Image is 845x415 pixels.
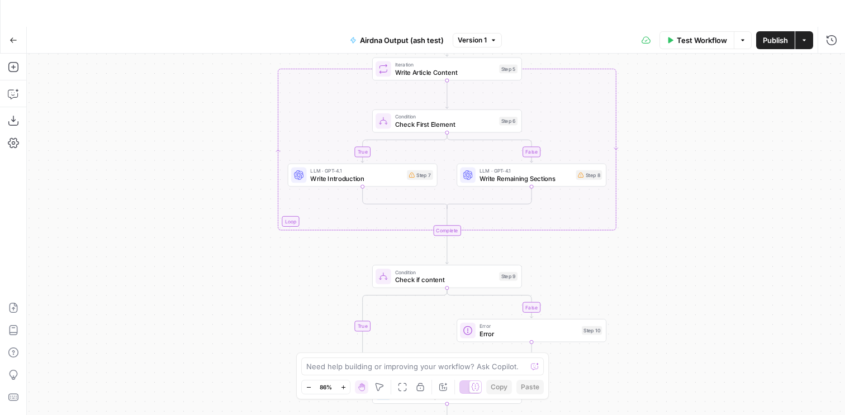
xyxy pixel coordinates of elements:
[360,35,444,46] span: Airdna Output (ash test)
[756,31,795,49] button: Publish
[343,31,450,49] button: Airdna Output (ash test)
[407,170,433,180] div: Step 7
[320,383,332,392] span: 86%
[310,167,403,175] span: LLM · GPT-4.1
[677,35,727,46] span: Test Workflow
[363,288,447,365] g: Edge from step_9 to step_9-conditional-end
[447,187,531,209] g: Edge from step_8 to step_6-conditional-end
[499,117,518,126] div: Step 6
[447,288,533,318] g: Edge from step_9 to step_10
[480,329,578,338] span: Error
[372,58,522,80] div: LoopIterationWrite Article ContentStep 5
[576,170,602,180] div: Step 8
[499,272,518,281] div: Step 9
[457,164,606,187] div: LLM · GPT-4.1Write Remaining SectionsStep 8
[445,236,448,264] g: Edge from step_5-iteration-end to step_9
[453,33,502,47] button: Version 1
[445,28,448,56] g: Edge from step_4 to step_5
[395,120,496,129] span: Check First Element
[395,68,496,77] span: Write Article Content
[480,322,578,330] span: Error
[491,382,507,392] span: Copy
[288,164,438,187] div: LLM · GPT-4.1Write IntroductionStep 7
[395,61,496,69] span: Iteration
[516,380,544,394] button: Paste
[363,187,447,209] g: Edge from step_7 to step_6-conditional-end
[521,382,539,392] span: Paste
[659,31,734,49] button: Test Workflow
[447,132,533,163] g: Edge from step_6 to step_8
[372,380,522,403] div: Write Liquid TextCombine OutputStep 11
[499,65,518,74] div: Step 5
[361,132,447,163] g: Edge from step_6 to step_7
[395,391,495,400] span: Combine Output
[458,35,487,45] span: Version 1
[395,275,496,284] span: Check if content
[310,174,403,183] span: Write Introduction
[763,35,788,46] span: Publish
[480,167,572,175] span: LLM · GPT-4.1
[395,268,496,276] span: Condition
[582,326,602,335] div: Step 10
[395,113,496,121] span: Condition
[433,225,461,236] div: Complete
[480,174,572,183] span: Write Remaining Sections
[486,380,512,394] button: Copy
[372,225,522,236] div: Complete
[457,319,606,342] div: ErrorErrorStep 10
[372,109,522,132] div: ConditionCheck First ElementStep 6
[445,80,448,108] g: Edge from step_5 to step_6
[372,265,522,288] div: ConditionCheck if contentStep 9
